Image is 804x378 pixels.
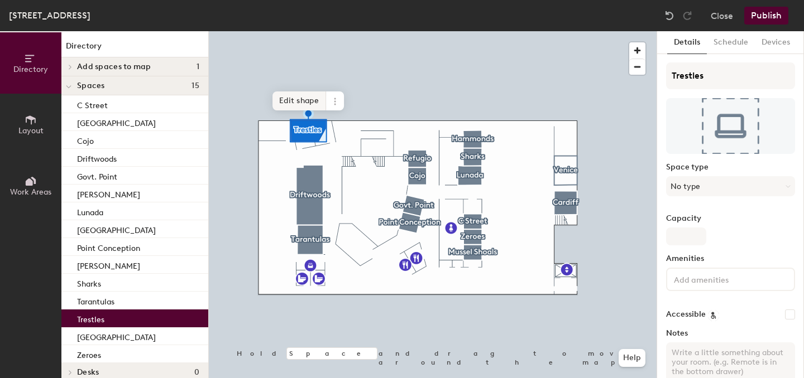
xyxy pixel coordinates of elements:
label: Amenities [666,254,795,263]
p: Cojo [77,133,94,146]
button: Details [667,31,707,54]
span: 1 [197,62,199,71]
span: Work Areas [10,187,51,197]
p: C Street [77,98,108,110]
button: Help [619,349,645,367]
label: Space type [666,163,795,172]
p: Govt. Point [77,169,117,182]
span: Directory [13,65,48,74]
button: Schedule [707,31,755,54]
label: Notes [666,329,795,338]
div: [STREET_ADDRESS] [9,8,90,22]
p: [GEOGRAPHIC_DATA] [77,115,156,128]
p: [GEOGRAPHIC_DATA] [77,222,156,235]
p: Tarantulas [77,294,114,307]
p: Zeroes [77,347,101,360]
p: Point Conception [77,240,140,253]
p: [GEOGRAPHIC_DATA] [77,329,156,342]
p: [PERSON_NAME] [77,258,140,271]
span: Desks [77,368,99,377]
span: Layout [18,126,44,135]
h1: Directory [61,40,208,57]
span: Spaces [77,81,105,90]
img: Undo [664,10,675,21]
p: Lunada [77,205,103,217]
span: 15 [192,81,199,90]
label: Accessible [666,310,706,319]
img: The space named Trestles [666,98,795,154]
p: [PERSON_NAME] [77,187,140,200]
button: No type [666,176,795,196]
span: Edit shape [272,91,326,110]
img: Redo [682,10,693,21]
input: Add amenities [672,272,772,285]
p: Trestles [77,312,104,324]
button: Close [711,7,733,25]
button: Devices [755,31,797,54]
span: 0 [194,368,199,377]
p: Sharks [77,276,101,289]
button: Publish [744,7,788,25]
label: Capacity [666,214,795,223]
p: Driftwoods [77,151,117,164]
span: Add spaces to map [77,62,151,71]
